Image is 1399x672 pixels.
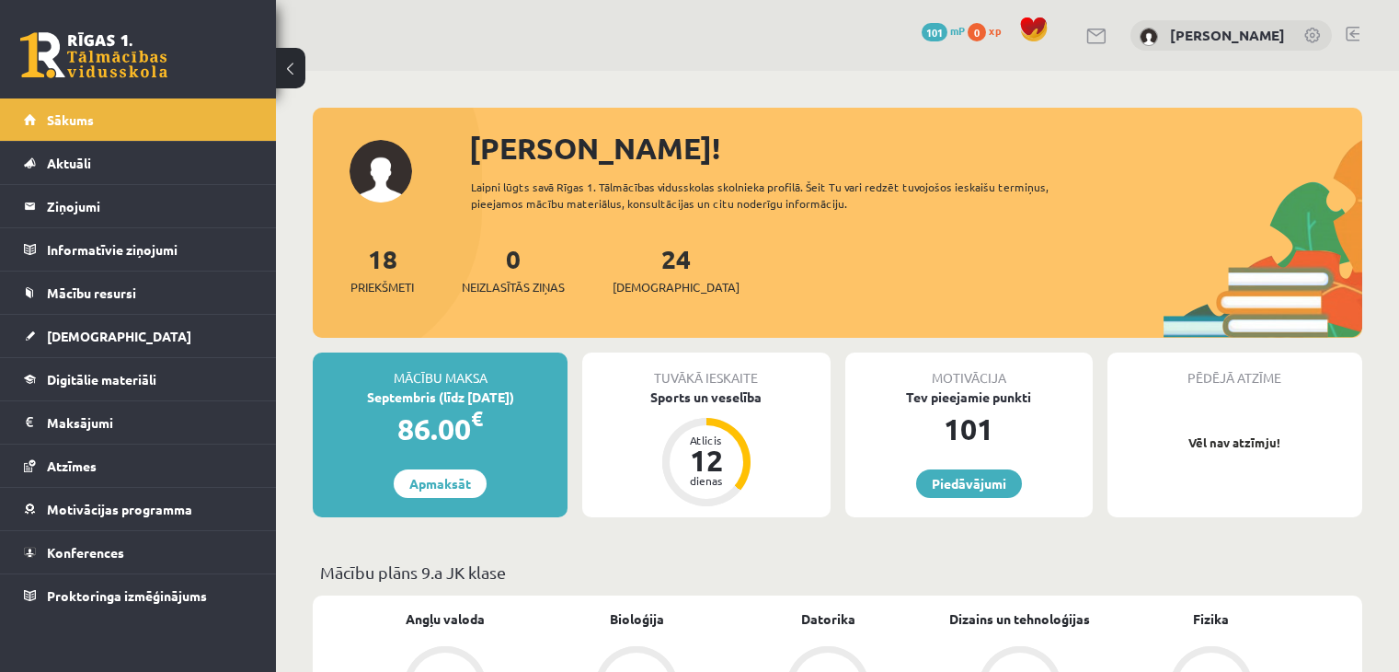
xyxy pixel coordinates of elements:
a: Apmaksāt [394,469,487,498]
div: Motivācija [845,353,1093,388]
img: Adriana Bukovska [1140,28,1158,46]
span: mP [950,23,965,38]
span: Priekšmeti [350,278,414,296]
div: Laipni lūgts savā Rīgas 1. Tālmācības vidusskolas skolnieka profilā. Šeit Tu vari redzēt tuvojošo... [471,179,1101,212]
a: 24[DEMOGRAPHIC_DATA] [613,242,740,296]
span: Konferences [47,544,124,561]
div: 101 [845,407,1093,451]
a: Rīgas 1. Tālmācības vidusskola [20,32,167,78]
a: Konferences [24,531,253,574]
a: Motivācijas programma [24,488,253,530]
p: Vēl nav atzīmju! [1117,434,1353,452]
span: [DEMOGRAPHIC_DATA] [613,278,740,296]
legend: Informatīvie ziņojumi [47,228,253,271]
a: Piedāvājumi [916,469,1022,498]
span: 101 [922,23,947,41]
a: Sākums [24,98,253,141]
div: [PERSON_NAME]! [469,126,1362,170]
div: dienas [679,475,734,486]
a: 0Neizlasītās ziņas [462,242,565,296]
span: Digitālie materiāli [47,371,156,388]
span: 0 [968,23,986,41]
span: Atzīmes [47,458,97,474]
div: Tuvākā ieskaite [582,353,830,388]
span: Motivācijas programma [47,501,192,517]
legend: Ziņojumi [47,185,253,227]
a: Proktoringa izmēģinājums [24,574,253,617]
a: Atzīmes [24,445,253,487]
a: Aktuāli [24,142,253,184]
div: Sports un veselība [582,388,830,407]
a: Bioloģija [610,609,664,629]
div: Pēdējā atzīme [1107,353,1362,388]
span: € [471,405,483,432]
a: [PERSON_NAME] [1170,26,1285,44]
legend: Maksājumi [47,401,253,444]
p: Mācību plāns 9.a JK klase [320,560,1355,585]
a: 101 mP [922,23,965,38]
a: Informatīvie ziņojumi [24,228,253,271]
div: 86.00 [313,407,568,451]
div: 12 [679,446,734,475]
div: Tev pieejamie punkti [845,388,1093,407]
div: Atlicis [679,434,734,446]
span: Sākums [47,111,94,128]
div: Mācību maksa [313,353,568,388]
span: Mācību resursi [47,284,136,301]
a: Datorika [801,609,855,629]
a: Angļu valoda [406,609,485,629]
a: Sports un veselība Atlicis 12 dienas [582,388,830,509]
a: [DEMOGRAPHIC_DATA] [24,315,253,357]
a: Mācību resursi [24,272,253,314]
span: Neizlasītās ziņas [462,278,565,296]
a: Fizika [1193,609,1229,629]
a: Ziņojumi [24,185,253,227]
a: Dizains un tehnoloģijas [949,609,1090,629]
a: Digitālie materiāli [24,358,253,400]
a: 0 xp [968,23,1010,38]
a: Maksājumi [24,401,253,444]
span: xp [989,23,1001,38]
a: 18Priekšmeti [350,242,414,296]
span: Proktoringa izmēģinājums [47,587,207,604]
span: Aktuāli [47,155,91,171]
span: [DEMOGRAPHIC_DATA] [47,328,191,344]
div: Septembris (līdz [DATE]) [313,388,568,407]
